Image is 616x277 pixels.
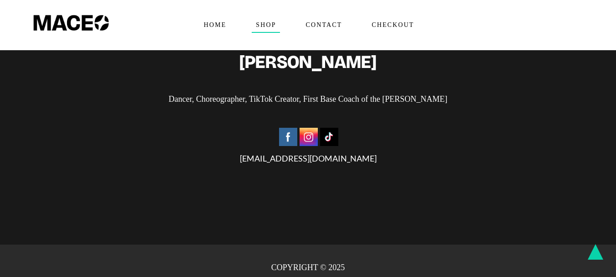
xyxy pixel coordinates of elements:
span: Home [200,18,230,32]
img: Facebook [279,128,297,146]
span: Contact [302,18,346,32]
img: Tiktok [320,128,338,146]
img: Instagram [300,128,318,146]
span: Shop [252,18,280,32]
div: [EMAIL_ADDRESS][DOMAIN_NAME] [36,126,580,165]
p: Dancer, Choreographer, TikTok Creator, First Base Coach of the [PERSON_NAME] [36,93,580,105]
h2: [PERSON_NAME] [36,52,580,72]
span: Checkout [368,18,418,32]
